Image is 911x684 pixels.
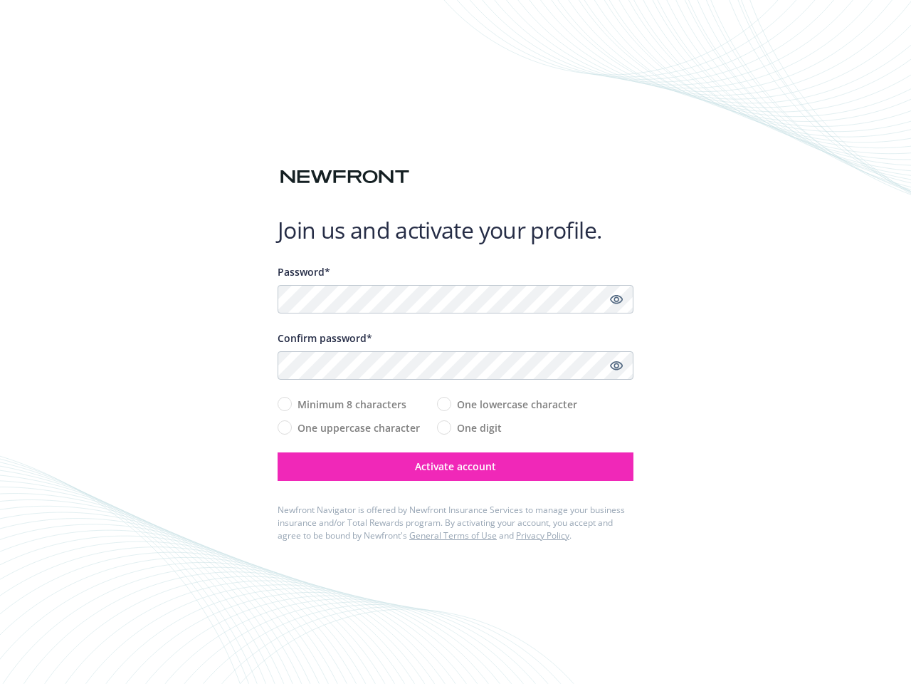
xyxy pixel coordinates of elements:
span: Confirm password* [278,331,372,345]
span: One uppercase character [297,420,420,435]
button: Activate account [278,452,633,481]
span: Password* [278,265,330,279]
span: One lowercase character [457,397,577,412]
a: General Terms of Use [409,529,497,541]
a: Show password [608,291,625,308]
span: Minimum 8 characters [297,397,406,412]
h1: Join us and activate your profile. [278,216,633,244]
a: Show password [608,357,625,374]
span: One digit [457,420,502,435]
span: Activate account [415,460,496,473]
a: Privacy Policy [516,529,569,541]
div: Newfront Navigator is offered by Newfront Insurance Services to manage your business insurance an... [278,504,633,542]
input: Confirm your unique password... [278,351,633,380]
img: Newfront logo [278,165,412,190]
input: Enter a unique password... [278,285,633,313]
